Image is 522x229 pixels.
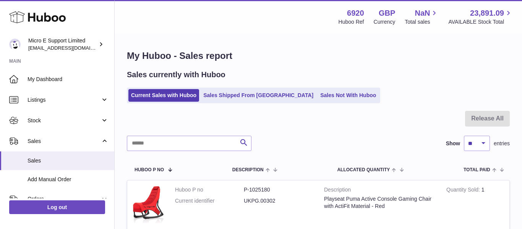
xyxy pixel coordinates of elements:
[128,89,199,102] a: Current Sales with Huboo
[175,197,244,205] dt: Current identifier
[494,140,510,147] span: entries
[415,8,430,18] span: NaN
[448,18,513,26] span: AVAILABLE Stock Total
[339,18,364,26] div: Huboo Ref
[28,37,97,52] div: Micro E Support Limited
[379,8,395,18] strong: GBP
[446,140,460,147] label: Show
[324,186,435,195] strong: Description
[28,45,112,51] span: [EMAIL_ADDRESS][DOMAIN_NAME]
[244,186,313,193] dd: P-1025180
[28,195,101,203] span: Orders
[244,197,313,205] dd: UKPG.00302
[133,186,164,223] img: $_57.JPG
[405,8,439,26] a: NaN Total sales
[9,39,21,50] img: contact@micropcsupport.com
[470,8,504,18] span: 23,891.09
[28,157,109,164] span: Sales
[135,167,164,172] span: Huboo P no
[201,89,316,102] a: Sales Shipped From [GEOGRAPHIC_DATA]
[9,200,105,214] a: Log out
[464,167,490,172] span: Total paid
[337,167,390,172] span: ALLOCATED Quantity
[405,18,439,26] span: Total sales
[127,50,510,62] h1: My Huboo - Sales report
[28,117,101,124] span: Stock
[448,8,513,26] a: 23,891.09 AVAILABLE Stock Total
[28,176,109,183] span: Add Manual Order
[446,187,481,195] strong: Quantity Sold
[347,8,364,18] strong: 6920
[324,195,435,210] div: Playseat Puma Active Console Gaming Chair with ActiFit Material - Red
[28,76,109,83] span: My Dashboard
[28,96,101,104] span: Listings
[232,167,264,172] span: Description
[127,70,225,80] h2: Sales currently with Huboo
[175,186,244,193] dt: Huboo P no
[374,18,396,26] div: Currency
[28,138,101,145] span: Sales
[318,89,379,102] a: Sales Not With Huboo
